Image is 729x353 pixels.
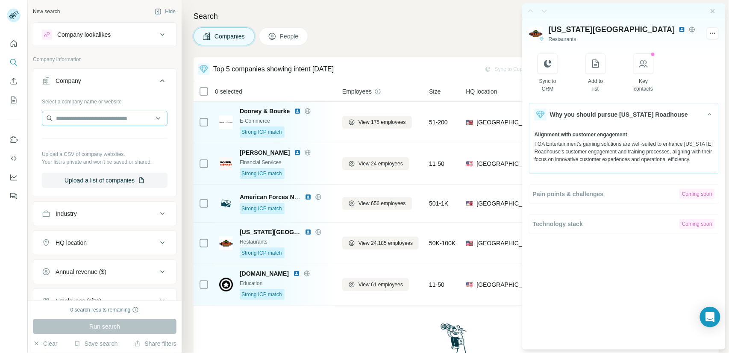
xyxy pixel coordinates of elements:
span: [US_STATE][GEOGRAPHIC_DATA] [240,228,300,236]
span: View 175 employees [359,118,406,126]
span: [GEOGRAPHIC_DATA] [476,118,535,126]
button: Industry [33,203,176,224]
button: Company [33,71,176,94]
span: [US_STATE][GEOGRAPHIC_DATA] [549,24,675,35]
span: Employees [342,87,372,96]
img: Logo of Dooney & Bourke [219,115,233,129]
span: View 24,185 employees [359,239,413,247]
span: Dooney & Bourke [240,107,290,115]
span: HQ location [466,87,497,96]
div: Annual revenue ($) [56,268,106,276]
img: LinkedIn logo [305,229,312,235]
span: [PERSON_NAME] [240,148,290,157]
span: Companies [215,32,246,41]
span: [GEOGRAPHIC_DATA], [US_STATE] [476,159,535,168]
span: View 24 employees [359,160,403,168]
div: E-Commerce [240,117,332,125]
span: Pain points & challenges [533,190,604,198]
span: [GEOGRAPHIC_DATA], [US_STATE] [476,239,535,247]
div: Open Intercom Messenger [700,307,720,327]
button: Pain points & challengesComing soon [529,185,718,203]
div: Top 5 companies showing intent [DATE] [213,64,334,74]
span: Strong ICP match [241,205,282,212]
span: Technology stack [533,220,583,228]
div: Company [56,76,81,85]
div: Financial Services [240,159,332,166]
img: Logo of American Forces Network [219,197,233,210]
span: American Forces Network [240,194,314,200]
span: Alignment with customer engagement [535,131,627,138]
div: Coming soon [679,219,715,229]
button: Company lookalikes [33,24,176,45]
span: Strong ICP match [241,249,282,257]
span: 0 selected [215,87,242,96]
button: Search [7,55,21,70]
span: Why you should pursue [US_STATE] Roadhouse [550,110,688,119]
img: LinkedIn logo [294,149,301,156]
button: View 24 employees [342,157,409,170]
button: HQ location [33,232,176,253]
span: Strong ICP match [241,170,282,177]
img: LinkedIn logo [305,194,312,200]
span: 🇺🇸 [466,199,473,208]
img: LinkedIn logo [293,270,300,277]
p: Upload a CSV of company websites. [42,150,168,158]
button: Save search [74,339,118,348]
div: Company lookalikes [57,30,111,39]
button: Quick start [7,36,21,51]
button: Dashboard [7,170,21,185]
div: Industry [56,209,77,218]
div: Sync to CRM [538,77,558,93]
button: Why you should pursue [US_STATE] Roadhouse [529,103,718,126]
button: My lists [7,92,21,108]
button: Clear [33,339,57,348]
div: Employees (size) [56,297,101,305]
button: Share filters [134,339,176,348]
button: Use Surfe on LinkedIn [7,132,21,147]
span: 🇺🇸 [466,159,473,168]
span: 51-200 [429,118,448,126]
h4: Search [194,10,719,22]
p: Company information [33,56,176,63]
button: Enrich CSV [7,74,21,89]
div: Add to list [586,77,606,93]
button: Close side panel [709,8,716,15]
button: Upload a list of companies [42,173,168,188]
span: 🇺🇸 [466,118,473,126]
img: Logo of Texas Roadhouse [529,26,543,40]
div: Restaurants [240,238,332,246]
div: New search [33,8,60,15]
div: Key contacts [634,77,654,93]
span: View 656 employees [359,200,406,207]
span: 🇺🇸 [466,239,473,247]
div: 0 search results remaining [71,306,139,314]
span: View 61 employees [359,281,403,288]
div: TGA Entertainment's gaming solutions are well-suited to enhance [US_STATE] Roadhouse's customer e... [535,140,713,163]
span: Strong ICP match [241,128,282,136]
img: Logo of Insider Monkey [219,157,233,171]
button: Annual revenue ($) [33,262,176,282]
span: 🇺🇸 [466,280,473,289]
button: View 175 employees [342,116,412,129]
button: Technology stackComing soon [529,215,718,233]
button: View 61 employees [342,278,409,291]
button: Use Surfe API [7,151,21,166]
span: Strong ICP match [241,291,282,298]
button: Hide [149,5,182,18]
div: Select a company name or website [42,94,168,106]
button: View 656 employees [342,197,412,210]
img: LinkedIn avatar [679,26,685,33]
img: LinkedIn logo [294,108,301,115]
img: Logo of Bootcamp.com [219,278,233,291]
span: [GEOGRAPHIC_DATA] [476,199,535,208]
button: Feedback [7,188,21,204]
span: 11-50 [429,280,444,289]
span: [DOMAIN_NAME] [240,269,289,278]
button: View 24,185 employees [342,237,419,250]
span: Size [429,87,441,96]
span: [GEOGRAPHIC_DATA] [476,280,535,289]
span: People [280,32,300,41]
span: 501-1K [429,199,448,208]
button: Employees (size) [33,291,176,311]
span: 11-50 [429,159,444,168]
